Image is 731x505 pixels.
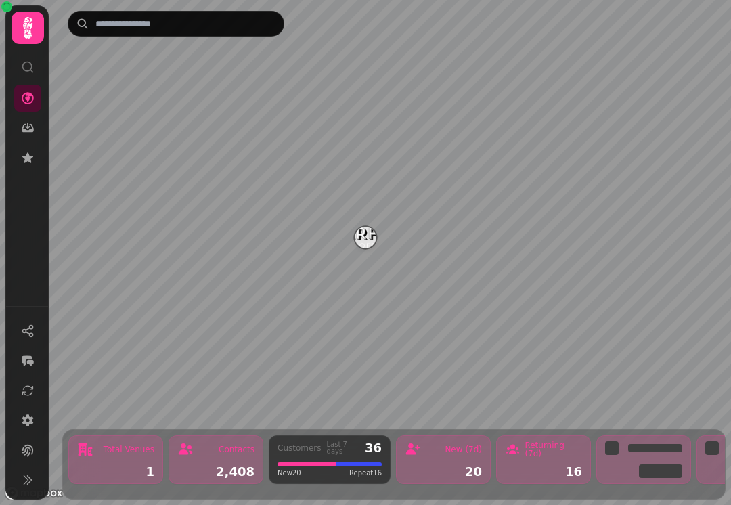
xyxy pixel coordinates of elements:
[355,227,376,248] button: Starfish Loves Coffee
[177,466,254,478] div: 2,408
[327,441,359,455] div: Last 7 days
[219,445,254,454] div: Contacts
[355,227,376,252] div: Map marker
[4,485,64,501] a: Mapbox logo
[278,444,322,452] div: Customers
[104,445,154,454] div: Total Venues
[77,466,154,478] div: 1
[505,466,582,478] div: 16
[525,441,582,458] div: Returning (7d)
[405,466,482,478] div: 20
[445,445,482,454] div: New (7d)
[349,468,382,478] span: Repeat 16
[278,468,301,478] span: New 20
[365,442,382,454] div: 36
